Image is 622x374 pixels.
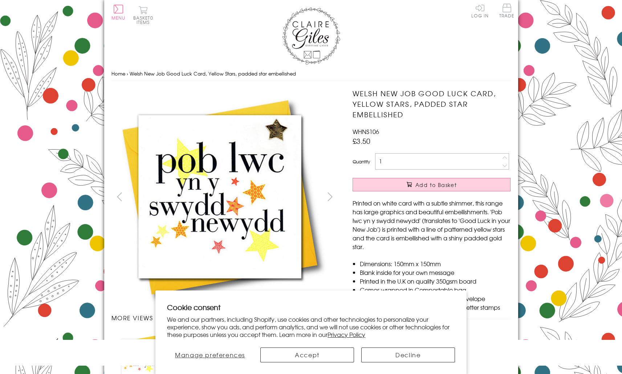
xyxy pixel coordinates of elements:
a: Home [111,70,125,77]
img: Claire Giles Greetings Cards [282,7,340,65]
a: Log In [471,4,489,18]
button: prev [111,188,128,205]
span: Welsh New Job Good Luck Card, Yellow Stars, padded star embellished [130,70,296,77]
span: 0 items [137,15,153,25]
li: Printed in the U.K on quality 350gsm board [360,277,511,285]
span: £3.50 [353,136,370,146]
a: Privacy Policy [328,330,365,339]
h2: Cookie consent [167,302,455,312]
span: Menu [111,15,126,21]
button: Basket0 items [133,6,153,24]
span: › [127,70,128,77]
img: Welsh New Job Good Luck Card, Yellow Stars, padded star embellished [111,88,329,306]
label: Quantity [353,158,370,165]
span: Trade [499,4,515,18]
nav: breadcrumbs [111,66,511,81]
li: Dimensions: 150mm x 150mm [360,259,511,268]
button: Accept [260,347,354,362]
span: Add to Basket [415,181,457,188]
h3: More views [111,313,338,322]
button: Add to Basket [353,178,511,191]
span: Manage preferences [175,350,245,359]
a: Trade [499,4,515,19]
button: Menu [111,5,126,20]
p: Printed on white card with a subtle shimmer, this range has large graphics and beautiful embellis... [353,199,511,251]
h1: Welsh New Job Good Luck Card, Yellow Stars, padded star embellished [353,88,511,119]
button: Manage preferences [167,347,253,362]
span: WHNS106 [353,127,379,136]
li: Comes wrapped in Compostable bag [360,285,511,294]
button: next [322,188,338,205]
li: Blank inside for your own message [360,268,511,277]
p: We and our partners, including Shopify, use cookies and other technologies to personalize your ex... [167,316,455,338]
button: Decline [361,347,455,362]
